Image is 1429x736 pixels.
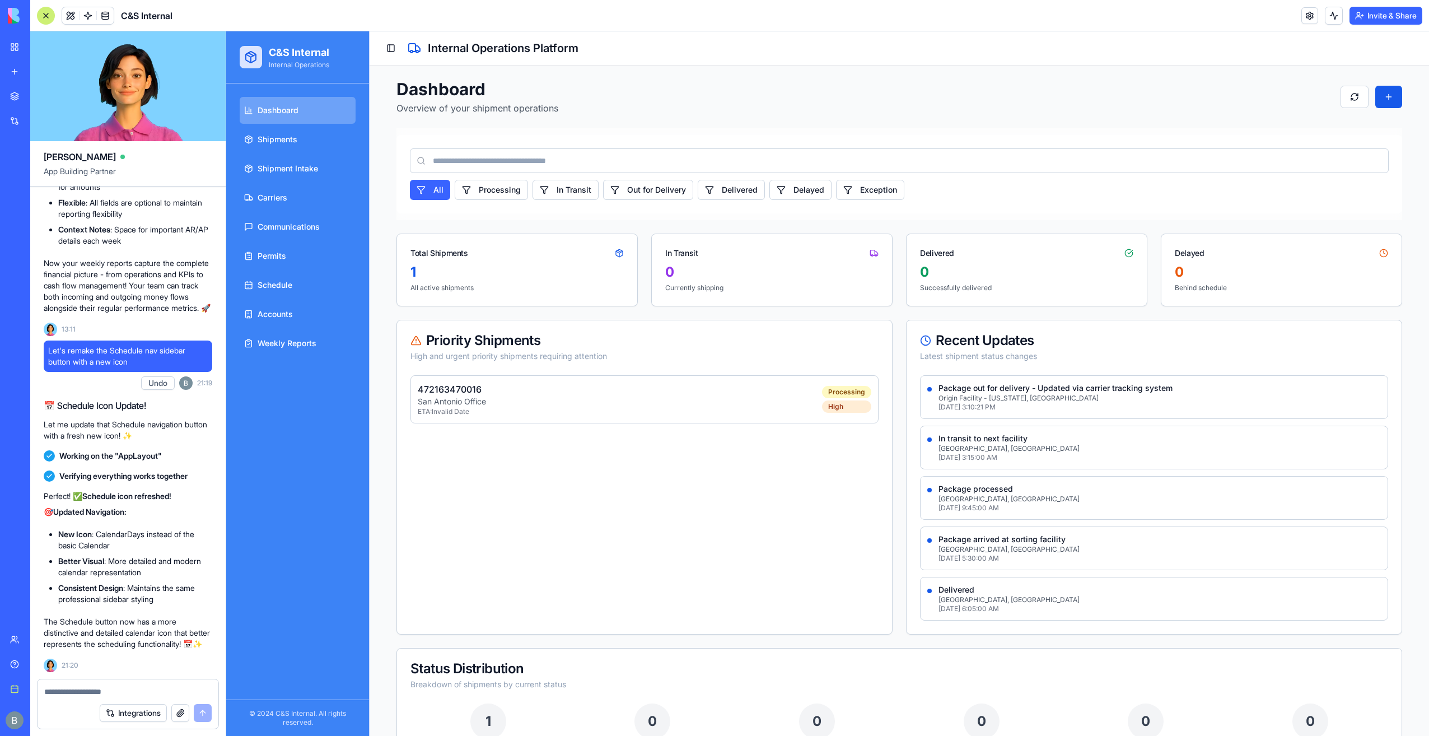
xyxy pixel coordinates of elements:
a: Communications [13,182,129,209]
p: Package processed [712,452,1155,463]
p: All active shipments [184,252,398,261]
span: 1 [259,681,265,699]
span: Permits [31,219,60,230]
span: Verifying everything works together [59,471,188,482]
span: Dashboard [31,73,72,85]
span: Let's remake the Schedule nav sidebar button with a new icon [48,345,208,367]
div: 0 [949,232,1162,250]
a: Schedule [13,240,129,267]
p: [DATE] 5:30:00 AM [712,523,1155,532]
span: 0 [1080,681,1089,699]
span: Weekly Reports [31,306,90,318]
p: [GEOGRAPHIC_DATA], [GEOGRAPHIC_DATA] [712,514,1155,523]
div: © 2024 C&S Internal. All rights reserved. [9,678,134,696]
strong: New Icon [58,529,92,539]
h1: Dashboard [170,48,332,68]
a: Carriers [13,153,129,180]
strong: Flexible [58,198,86,207]
a: Create new shipment [1149,54,1176,77]
a: Shipment Intake [13,124,129,151]
div: Processing [596,355,645,367]
strong: Updated Navigation: [53,507,127,516]
span: C&S Internal [121,9,172,22]
p: [DATE] 3:15:00 AM [712,422,1155,431]
input: Search shipments [184,117,1162,142]
p: San Antonio Office [192,365,260,376]
p: Origin Facility - [US_STATE], [GEOGRAPHIC_DATA] [712,362,1155,371]
button: Refresh dashboard [1114,54,1142,77]
p: Package arrived at sorting facility [712,502,1155,514]
div: 0 [694,232,907,250]
p: [DATE] 6:05:00 AM [712,573,1155,582]
button: Undo [141,376,175,390]
a: Accounts [13,269,129,296]
li: : All fields are optional to maintain reporting flexibility [58,197,212,220]
span: Shipments [31,103,71,114]
button: Invite & Share [1349,7,1422,25]
span: 0 [586,681,595,699]
a: Weekly Reports [13,299,129,325]
span: 0 [751,681,760,699]
img: logo [8,8,77,24]
button: Delivered [471,148,539,169]
p: ETA: Invalid Date [192,376,260,385]
strong: Better Visual [58,556,104,566]
strong: Consistent Design [58,583,123,593]
span: [PERSON_NAME] [44,150,116,164]
p: Currently shipping [439,252,652,261]
div: Recent Updates [694,302,1162,316]
h1: C&S Internal [43,13,103,29]
p: 🎯 [44,506,212,518]
p: Successfully delivered [694,252,907,261]
span: 0 [422,681,431,699]
p: The Schedule button now has a more distinctive and detailed calendar icon that better represents ... [44,616,212,650]
span: Working on the "AppLayout" [59,450,162,462]
img: ACg8ocIug40qN1SCXJiinWdltW7QsPxROn8ZAVDlgOtPD8eQfXIZmw=s96-c [6,711,24,729]
div: Total Shipments [184,216,242,227]
button: Out for Delivery [377,148,467,169]
img: Ella_00000_wcx2te.png [44,323,57,336]
button: In Transit [306,148,372,169]
span: 21:20 [62,661,78,670]
a: Permits [13,211,129,238]
span: App Building Partner [44,166,212,186]
button: Exception [610,148,678,169]
div: High and urgent priority shipments requiring attention [184,319,652,330]
p: Let me update that Schedule navigation button with a fresh new icon! ✨ [44,419,212,441]
li: : More detailed and modern calendar representation [58,556,212,578]
button: Delayed [543,148,605,169]
li: : Space for important AR/AP details each week [58,224,212,246]
strong: Context Notes [58,225,110,234]
span: 21:19 [197,379,212,388]
button: Integrations [100,704,167,722]
p: [DATE] 3:10:21 PM [712,371,1155,380]
p: Delivered [712,553,1155,564]
div: Latest shipment status changes [694,319,1162,330]
p: Now your weekly reports capture the complete financial picture - from operations and KPIs to cash... [44,258,212,314]
p: [GEOGRAPHIC_DATA], [GEOGRAPHIC_DATA] [712,463,1155,472]
li: : CalendarDays instead of the basic Calendar [58,529,212,551]
img: ACg8ocIug40qN1SCXJiinWdltW7QsPxROn8ZAVDlgOtPD8eQfXIZmw=s96-c [179,376,193,390]
span: Communications [31,190,94,201]
p: 472163470016 [192,351,260,365]
p: Behind schedule [949,252,1162,261]
p: [GEOGRAPHIC_DATA], [GEOGRAPHIC_DATA] [712,564,1155,573]
div: In Transit [439,216,472,227]
span: Shipment Intake [31,132,92,143]
p: Overview of your shipment operations [170,70,332,83]
div: High [596,369,645,381]
p: [DATE] 9:45:00 AM [712,472,1155,481]
img: Ella_00000_wcx2te.png [44,659,57,672]
div: 0 [439,232,652,250]
li: : Maintains the same professional sidebar styling [58,583,212,605]
h2: Internal Operations Platform [202,9,352,25]
div: Breakdown of shipments by current status [184,648,1162,659]
div: Priority Shipments [184,302,652,316]
p: Internal Operations [43,29,103,38]
span: 0 [915,681,924,699]
button: Processing [228,148,302,169]
p: Perfect! ✅ [44,491,212,502]
div: 1 [184,232,398,250]
p: Package out for delivery - Updated via carrier tracking system [712,351,1155,362]
span: Carriers [31,161,61,172]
